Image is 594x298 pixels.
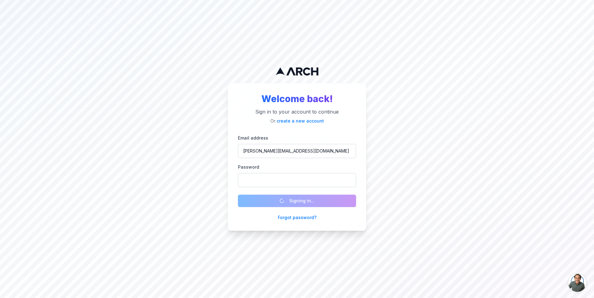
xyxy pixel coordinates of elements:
label: Password [238,164,259,170]
a: create a new account [277,118,324,123]
a: Open chat [568,273,587,292]
input: you@example.com [238,144,356,158]
p: Sign in to your account to continue [238,108,356,115]
button: Forgot password? [278,214,316,221]
p: Or [238,118,356,124]
label: Email address [238,135,268,140]
h2: Welcome back! [238,93,356,104]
